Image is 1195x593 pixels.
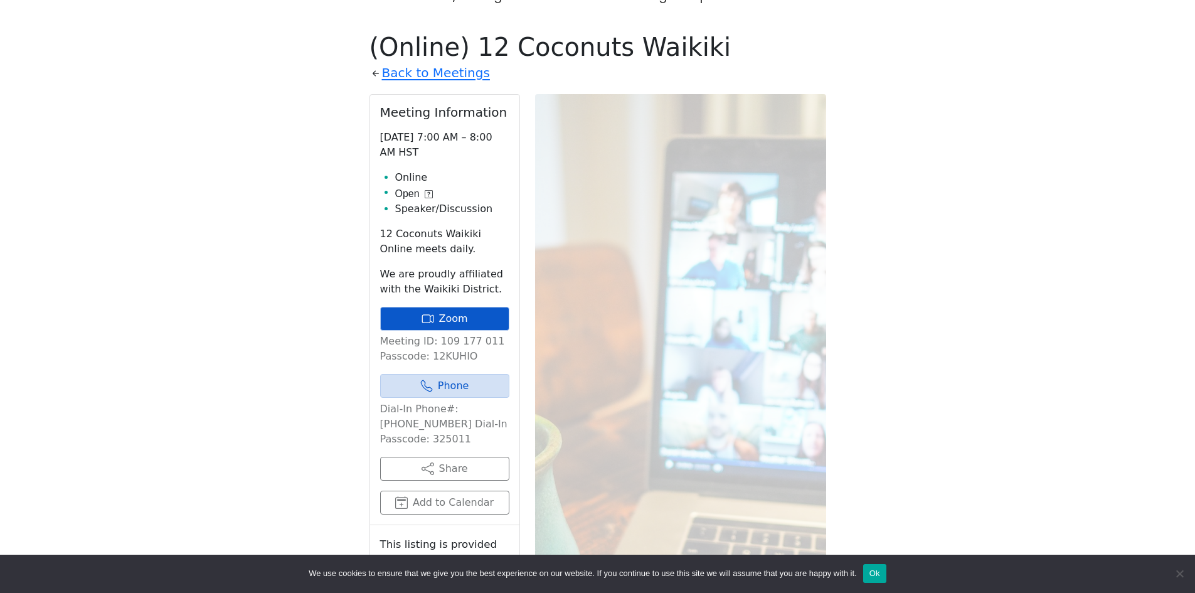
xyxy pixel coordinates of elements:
[380,227,509,257] p: 12 Coconuts Waikiki Online meets daily.
[380,535,509,572] small: This listing is provided by:
[1173,567,1186,580] span: No
[380,267,509,297] p: We are proudly affiliated with the Waikiki District.
[369,32,826,62] h1: (Online) 12 Coconuts Waikiki
[380,457,509,481] button: Share
[380,105,509,120] h2: Meeting Information
[380,402,509,447] p: Dial-In Phone#: [PHONE_NUMBER] Dial-In Passcode: 325011
[309,567,856,580] span: We use cookies to ensure that we give you the best experience on our website. If you continue to ...
[380,491,509,515] button: Add to Calendar
[395,186,420,201] span: Open
[395,201,509,216] li: Speaker/Discussion
[863,564,886,583] button: Ok
[380,307,509,331] a: Zoom
[395,170,509,185] li: Online
[380,334,509,364] p: Meeting ID: 109 177 011 Passcode: 12KUHIO
[382,62,490,84] a: Back to Meetings
[380,374,509,398] a: Phone
[395,186,433,201] button: Open
[380,130,509,160] p: [DATE] 7:00 AM – 8:00 AM HST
